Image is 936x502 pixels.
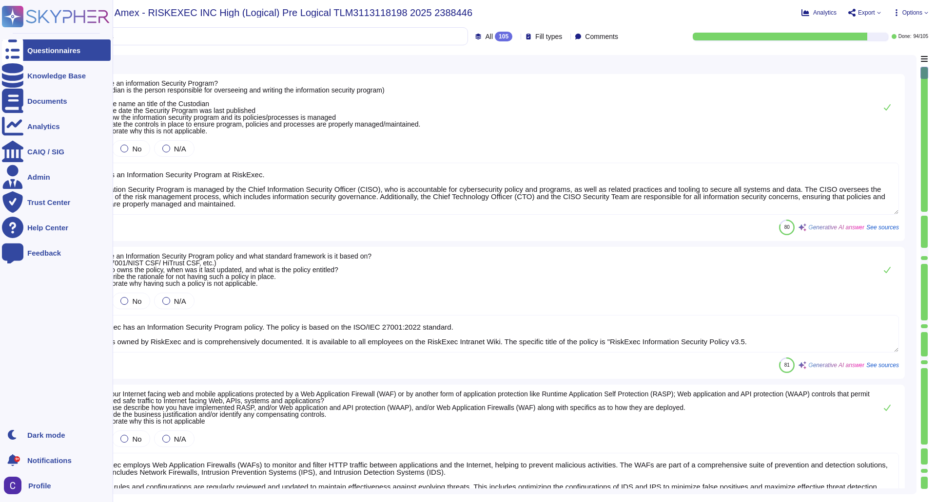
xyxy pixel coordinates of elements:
a: Questionnaires [2,39,111,61]
span: Generative AI answer [808,362,864,368]
span: 06 - Is there an Information Security Program policy and what standard framework is it based on? ... [78,252,371,287]
a: Admin [2,166,111,187]
a: CAIQ / SIG [2,141,111,162]
div: Documents [27,97,67,105]
a: Knowledge Base [2,65,111,86]
span: No [132,435,141,443]
div: Questionnaires [27,47,80,54]
a: Help Center [2,217,111,238]
span: See sources [866,224,899,230]
a: Documents [2,90,111,112]
span: Notifications [27,457,72,464]
span: Done: [898,34,912,39]
span: 81 [784,362,790,368]
input: Search by keywords [39,28,468,45]
span: 94 / 105 [913,34,928,39]
button: user [2,475,28,496]
span: N/A [174,145,186,153]
span: Analytics [813,10,837,16]
a: Feedback [2,242,111,263]
span: N/A [174,435,186,443]
textarea: Yes, RiskExec has an Information Security Program policy. The policy is based on the ISO/IEC 2700... [66,315,899,353]
span: Options [902,10,922,16]
div: Help Center [27,224,68,231]
span: 05 - Is there an information Security Program? (The Custodian is the person responsible for overs... [78,79,421,135]
span: 80 [784,224,790,230]
div: Knowledge Base [27,72,86,79]
span: Export [858,10,875,16]
span: See sources [866,362,899,368]
div: CAIQ / SIG [27,148,64,155]
span: Profile [28,482,51,489]
div: Trust Center [27,199,70,206]
span: All [485,33,493,40]
div: Dark mode [27,431,65,439]
div: 105 [495,32,512,41]
div: Analytics [27,123,60,130]
div: 9+ [14,456,20,462]
span: N/A [174,297,186,305]
a: Trust Center [2,191,111,213]
span: Amex - RISKEXEC INC High (Logical) Pre Logical TLM3113118198 2025 2388446 [115,8,473,18]
span: 520 - Are your Internet facing web and mobile applications protected by a Web Application Firewal... [78,390,870,425]
div: Feedback [27,249,61,257]
button: Analytics [801,9,837,17]
span: No [132,145,141,153]
span: No [132,297,141,305]
span: Comments [585,33,618,40]
span: Fill types [535,33,562,40]
a: Analytics [2,115,111,137]
div: Admin [27,173,50,181]
span: Generative AI answer [808,224,864,230]
textarea: Yes, there is an Information Security Program at RiskExec. The Information Security Program is ma... [66,163,899,215]
img: user [4,477,21,494]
